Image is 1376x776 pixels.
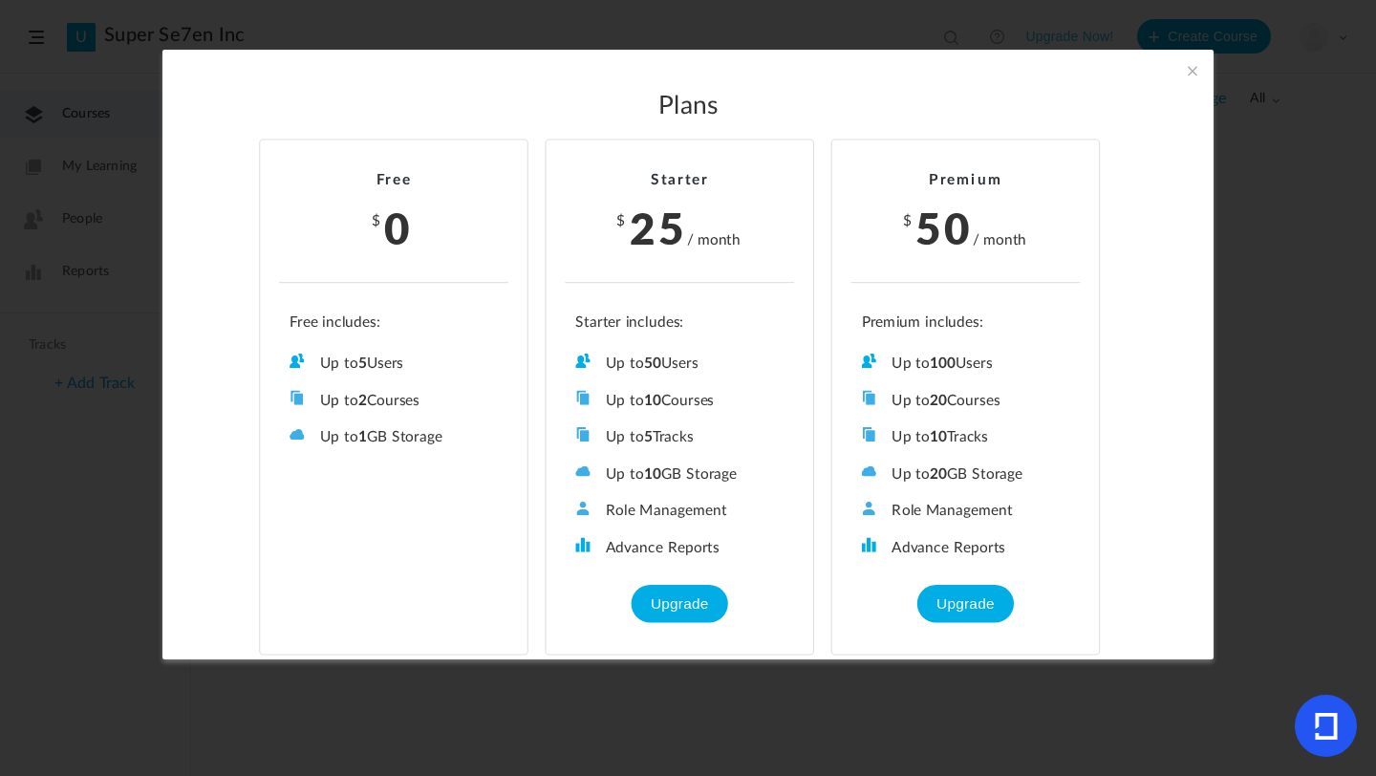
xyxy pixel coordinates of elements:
b: 10 [644,467,661,482]
button: Upgrade [917,585,1013,623]
span: 0 [384,196,413,257]
li: Up to Users [575,354,784,374]
cite: / month [973,229,1026,250]
span: $ [903,214,914,228]
b: 5 [644,430,653,444]
b: 10 [930,430,947,444]
li: Role Management [575,501,784,521]
b: 50 [644,356,661,371]
b: 5 [358,356,367,371]
span: $ [372,214,382,228]
li: Advance Reports [862,538,1070,558]
li: Up to GB Storage [575,464,784,485]
li: Up to GB Storage [862,464,1070,485]
li: Up to Users [290,354,498,374]
button: Upgrade [632,585,727,623]
h2: Plans [204,92,1172,122]
span: 50 [915,196,973,257]
b: 1 [358,430,367,444]
span: 25 [630,196,687,257]
span: $ [616,214,627,228]
li: Role Management [862,501,1070,521]
h2: Starter [565,172,794,190]
b: 100 [930,356,956,371]
li: Up to Tracks [575,427,784,447]
b: 10 [644,394,661,408]
li: Up to Courses [290,391,498,411]
h2: Free [279,172,508,190]
li: Up to Tracks [862,427,1070,447]
b: 2 [358,394,367,408]
b: 20 [930,394,947,408]
li: Up to Courses [575,391,784,411]
li: Up to GB Storage [290,427,498,447]
li: Up to Courses [862,391,1070,411]
cite: / month [687,229,741,250]
li: Up to Users [862,354,1070,374]
h2: Premium [851,172,1081,190]
li: Advance Reports [575,538,784,558]
b: 20 [930,467,947,482]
